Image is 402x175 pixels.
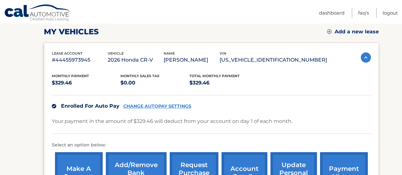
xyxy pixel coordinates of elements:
img: check.svg [52,104,56,108]
p: Select an option below: [52,141,371,149]
a: Add a new lease [327,29,379,35]
p: $329.46 [52,78,121,87]
p: 2026 Honda CR-V [108,56,164,64]
span: lease account [52,51,83,56]
span: Monthly sales Tax [120,74,160,78]
p: $0.00 [120,78,189,87]
span: vin [220,51,226,56]
span: Monthly Payment [52,74,89,78]
span: Enrolled For Auto Pay [61,103,119,109]
span: name [164,51,175,56]
a: CHANGE AUTOPAY SETTINGS [123,104,191,109]
a: FAQ's [358,8,369,18]
img: add.svg [327,29,331,34]
a: Logout [383,8,398,18]
img: accordion-active.svg [361,52,371,63]
p: $329.46 [189,78,258,87]
p: [US_VEHICLE_IDENTIFICATION_NUMBER] [220,56,327,64]
a: Cal Automotive [4,4,71,23]
p: Your payment in the amount of $329.46 will deduct from your account on day 1 of each month. [52,117,292,126]
p: [PERSON_NAME] [164,56,220,64]
p: #44455973945 [52,56,108,64]
a: Dashboard [319,8,344,18]
span: Total Monthly Payment [189,74,240,78]
span: vehicle [108,51,124,56]
h2: my vehicles [44,27,99,37]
